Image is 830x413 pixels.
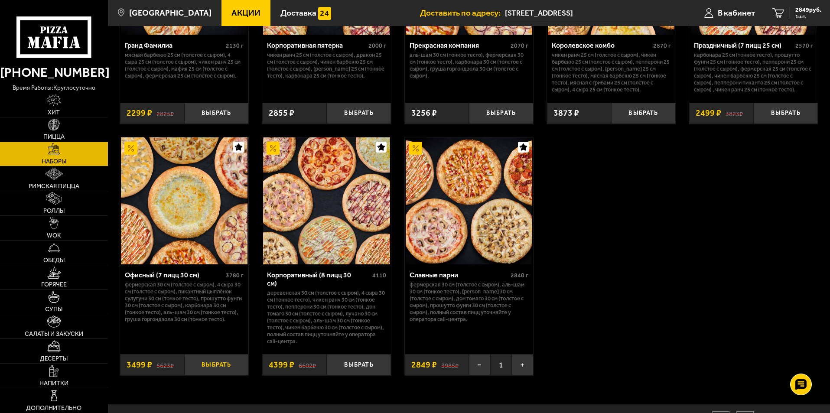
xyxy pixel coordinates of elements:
span: 1 шт. [795,14,821,19]
span: Доставка [280,9,316,17]
img: Корпоративный (8 пицц 30 см) [263,137,390,264]
button: Выбрать [469,103,533,124]
span: Супы [45,306,62,312]
img: Акционный [409,142,422,155]
s: 6602 ₽ [299,361,316,369]
span: Акции [231,9,260,17]
s: 3823 ₽ [726,109,743,117]
div: Корпоративный (8 пицц 30 см) [267,271,370,287]
img: Акционный [124,142,137,155]
span: 3256 ₽ [411,109,437,117]
span: 2849 ₽ [411,361,437,369]
button: + [512,354,533,375]
button: Выбрать [754,103,818,124]
a: АкционныйКорпоративный (8 пицц 30 см) [262,137,391,264]
p: Мясная Барбекю 25 см (толстое с сыром), 4 сыра 25 см (толстое с сыром), Чикен Ранч 25 см (толстое... [125,52,244,79]
img: 15daf4d41897b9f0e9f617042186c801.svg [318,7,331,20]
span: Дополнительно [26,405,81,411]
button: Выбрать [184,354,248,375]
span: 2855 ₽ [269,109,294,117]
span: 2070 г [511,42,528,49]
span: Санкт-Петербург, набережная Обводного канала, 199-201В [505,5,671,21]
button: Выбрать [611,103,675,124]
p: Чикен Ранч 25 см (толстое с сыром), Дракон 25 см (толстое с сыром), Чикен Барбекю 25 см (толстое ... [267,52,386,79]
p: Карбонара 25 см (тонкое тесто), Прошутто Фунги 25 см (тонкое тесто), Пепперони 25 см (толстое с с... [694,52,813,93]
span: 2499 ₽ [696,109,721,117]
span: 4110 [372,272,386,279]
div: Прекрасная компания [410,41,509,49]
span: Обеды [43,257,65,263]
div: Праздничный (7 пицц 25 см) [694,41,793,49]
span: Хит [48,110,60,116]
span: 2130 г [226,42,244,49]
span: 2000 г [368,42,386,49]
span: 1 [490,354,511,375]
div: Королевское комбо [552,41,651,49]
s: 3985 ₽ [441,361,459,369]
span: 2299 ₽ [127,109,152,117]
s: 5623 ₽ [156,361,174,369]
span: 3873 ₽ [553,109,579,117]
s: 2825 ₽ [156,109,174,117]
span: 2870 г [653,42,671,49]
p: Чикен Ранч 25 см (толстое с сыром), Чикен Барбекю 25 см (толстое с сыром), Пепперони 25 см (толст... [552,52,671,93]
button: Выбрать [327,354,391,375]
span: Пицца [43,134,65,140]
span: В кабинет [718,9,755,17]
span: Десерты [40,356,68,362]
img: Офисный (7 пицц 30 см) [121,137,247,264]
a: АкционныйСлавные парни [405,137,534,264]
button: − [469,354,490,375]
p: Фермерская 30 см (толстое с сыром), Аль-Шам 30 см (тонкое тесто), [PERSON_NAME] 30 см (толстое с ... [410,281,529,323]
input: Ваш адрес доставки [505,5,671,21]
span: Римская пицца [29,183,79,189]
span: 2570 г [795,42,813,49]
p: Деревенская 30 см (толстое с сыром), 4 сыра 30 см (тонкое тесто), Чикен Ранч 30 см (тонкое тесто)... [267,289,386,345]
div: Корпоративная пятерка [267,41,366,49]
span: WOK [47,233,61,239]
span: Роллы [43,208,65,214]
img: Акционный [267,142,280,155]
button: Выбрать [327,103,391,124]
img: Славные парни [406,137,532,264]
button: Выбрать [184,103,248,124]
span: [GEOGRAPHIC_DATA] [129,9,212,17]
span: Доставить по адресу: [420,9,505,17]
span: 3780 г [226,272,244,279]
div: Славные парни [410,271,509,279]
div: Офисный (7 пицц 30 см) [125,271,224,279]
span: Салаты и закуски [25,331,83,337]
div: Гранд Фамилиа [125,41,224,49]
span: 4399 ₽ [269,361,294,369]
span: 3499 ₽ [127,361,152,369]
span: Наборы [42,159,66,165]
span: 2849 руб. [795,7,821,13]
span: Напитки [39,380,68,387]
p: Фермерская 30 см (толстое с сыром), 4 сыра 30 см (толстое с сыром), Пикантный цыплёнок сулугуни 3... [125,281,244,323]
span: 2840 г [511,272,528,279]
span: Горячее [41,282,67,288]
a: АкционныйОфисный (7 пицц 30 см) [120,137,249,264]
p: Аль-Шам 30 см (тонкое тесто), Фермерская 30 см (тонкое тесто), Карбонара 30 см (толстое с сыром),... [410,52,529,79]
